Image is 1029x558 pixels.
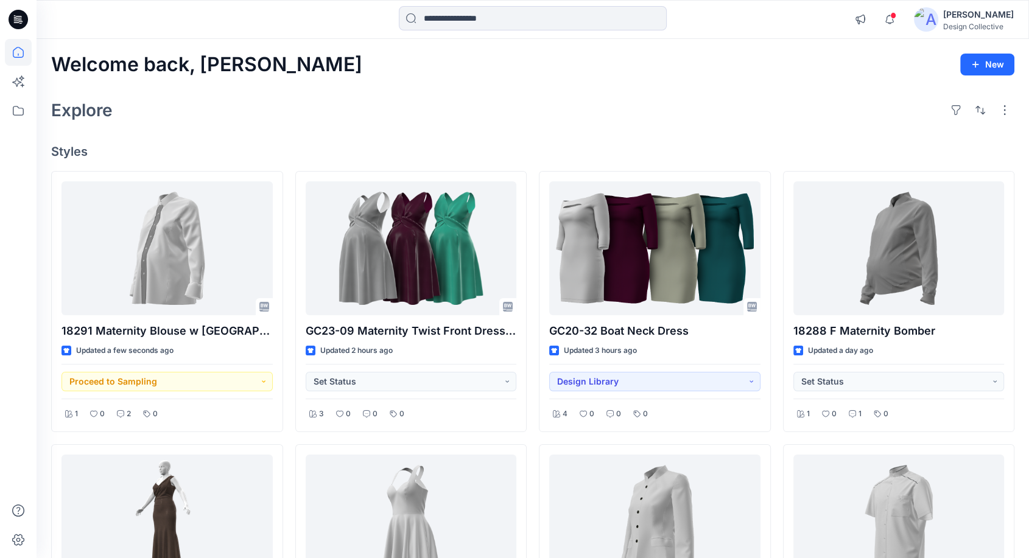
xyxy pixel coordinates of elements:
a: 18291 Maternity Blouse w Contrast Center Panel Resorts World NYC [61,181,273,315]
p: Updated a few seconds ago [76,344,174,357]
p: 0 [883,408,888,420]
p: 0 [153,408,158,420]
h4: Styles [51,144,1014,159]
p: Updated 2 hours ago [320,344,393,357]
p: 1 [75,408,78,420]
p: 0 [399,408,404,420]
p: 0 [616,408,621,420]
h2: Welcome back, [PERSON_NAME] [51,54,362,76]
h2: Explore [51,100,113,120]
a: 18288 F Maternity Bomber [793,181,1005,315]
p: 0 [643,408,648,420]
p: 0 [100,408,105,420]
p: Updated a day ago [808,344,873,357]
a: GC23-09 Maternity Twist Front Dress_In Progress [306,181,517,315]
p: 18288 F Maternity Bomber [793,323,1005,340]
p: 4 [563,408,567,420]
p: 3 [319,408,324,420]
p: GC23-09 Maternity Twist Front Dress_In Progress [306,323,517,340]
p: 0 [832,408,837,420]
p: 1 [859,408,862,420]
p: 0 [346,408,351,420]
p: 0 [373,408,378,420]
p: Updated 3 hours ago [564,344,637,357]
img: avatar [914,7,938,32]
p: 2 [127,408,131,420]
p: 1 [807,408,810,420]
p: GC20-32 Boat Neck Dress [549,323,760,340]
p: 0 [589,408,594,420]
p: 18291 Maternity Blouse w [GEOGRAPHIC_DATA] [GEOGRAPHIC_DATA] [61,323,273,340]
a: GC20-32 Boat Neck Dress [549,181,760,315]
div: Design Collective [943,22,1014,31]
div: [PERSON_NAME] [943,7,1014,22]
button: New [960,54,1014,75]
